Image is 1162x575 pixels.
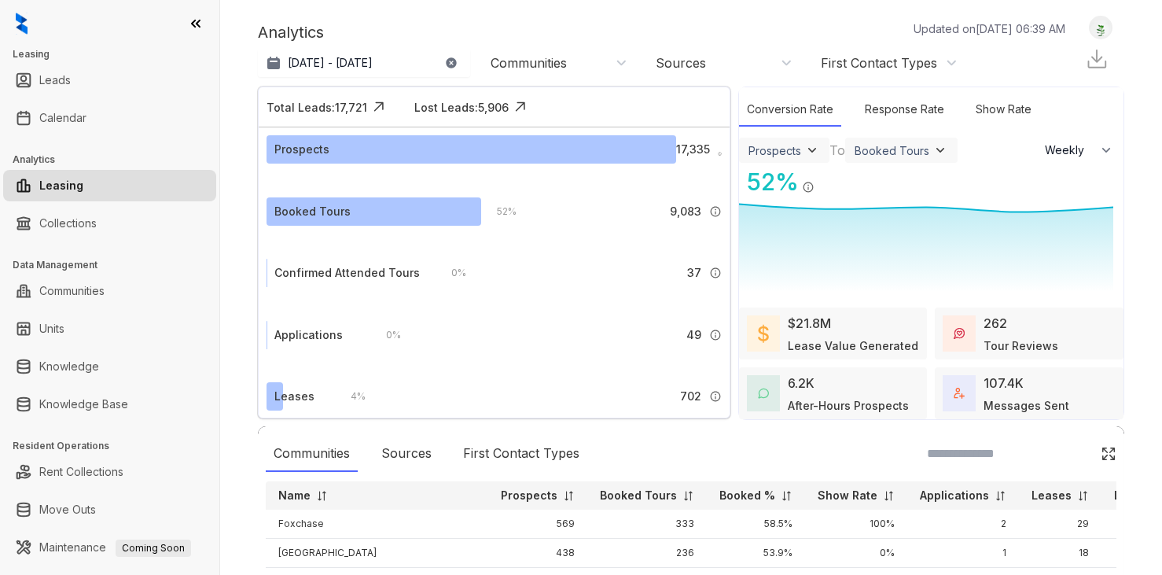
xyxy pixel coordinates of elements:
img: sorting [563,490,575,502]
li: Maintenance [3,532,216,563]
div: First Contact Types [455,436,587,472]
div: Prospects [748,144,801,157]
div: Messages Sent [984,397,1069,414]
div: 6.2K [788,374,815,393]
a: Calendar [39,102,86,134]
a: Knowledge Base [39,389,128,420]
img: AfterHoursConversations [758,388,769,400]
p: Updated on [DATE] 06:39 AM [914,20,1065,37]
p: Prospects [501,488,557,503]
td: [GEOGRAPHIC_DATA] [266,539,488,568]
li: Move Outs [3,494,216,525]
a: Knowledge [39,351,99,382]
li: Knowledge [3,351,216,382]
td: 29 [1019,510,1101,539]
a: Units [39,313,64,345]
img: LeaseValue [758,324,769,343]
div: 52 % [481,203,517,220]
td: 58.5% [707,510,805,539]
div: First Contact Types [821,54,937,72]
img: Info [802,181,815,194]
div: Confirmed Attended Tours [274,264,420,282]
div: Sources [656,54,706,72]
p: Booked Tours [600,488,677,503]
div: 262 [984,314,1007,333]
img: Info [718,152,722,156]
img: Click Icon [367,95,391,119]
li: Leads [3,65,216,96]
a: Move Outs [39,494,96,525]
li: Knowledge Base [3,389,216,420]
div: Lost Leads: 5,906 [414,99,509,116]
li: Communities [3,275,216,307]
img: ViewFilterArrow [804,142,820,158]
span: 49 [686,326,701,344]
div: Tour Reviews [984,337,1058,354]
div: Lease Value Generated [788,337,918,354]
div: 0 % [436,264,466,282]
p: Applications [920,488,989,503]
div: $21.8M [788,314,831,333]
h3: Resident Operations [13,439,219,453]
a: Rent Collections [39,456,123,488]
div: Prospects [274,141,329,158]
li: Leasing [3,170,216,201]
img: ViewFilterArrow [932,142,948,158]
a: Communities [39,275,105,307]
img: UserAvatar [1090,20,1112,36]
td: 569 [488,510,587,539]
li: Units [3,313,216,345]
li: Rent Collections [3,456,216,488]
td: 236 [587,539,707,568]
li: Collections [3,208,216,239]
p: Name [278,488,311,503]
img: Info [709,390,722,403]
div: 4 % [335,388,366,405]
img: Click Icon [815,167,838,190]
img: logo [16,13,28,35]
p: Show Rate [818,488,877,503]
button: Weekly [1035,136,1123,164]
img: Download [1085,47,1109,71]
img: sorting [1077,490,1089,502]
div: After-Hours Prospects [788,397,909,414]
span: 9,083 [670,203,701,220]
p: [DATE] - [DATE] [288,55,373,71]
td: 2 [907,510,1019,539]
img: TotalFum [954,388,965,399]
td: 0% [805,539,907,568]
img: Click Icon [1101,446,1116,462]
li: Calendar [3,102,216,134]
p: Leases [1031,488,1072,503]
div: Sources [373,436,439,472]
img: SearchIcon [1068,447,1081,460]
img: Info [709,329,722,341]
img: sorting [883,490,895,502]
div: Total Leads: 17,721 [267,99,367,116]
td: 18 [1019,539,1101,568]
img: sorting [682,490,694,502]
div: 107.4K [984,374,1024,393]
td: 100% [805,510,907,539]
td: 333 [587,510,707,539]
a: Leads [39,65,71,96]
div: Show Rate [968,93,1039,127]
h3: Data Management [13,258,219,272]
td: 1 [907,539,1019,568]
img: sorting [781,490,792,502]
div: Booked Tours [274,203,351,220]
div: Booked Tours [855,144,929,157]
span: 702 [680,388,701,405]
div: To [829,141,845,160]
a: Leasing [39,170,83,201]
td: Foxchase [266,510,488,539]
div: Communities [266,436,358,472]
h3: Leasing [13,47,219,61]
img: Click Icon [509,95,532,119]
a: Collections [39,208,97,239]
span: 37 [687,264,701,282]
div: 0 % [370,326,401,344]
img: sorting [995,490,1006,502]
h3: Analytics [13,153,219,167]
span: 17,335 [676,141,710,158]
